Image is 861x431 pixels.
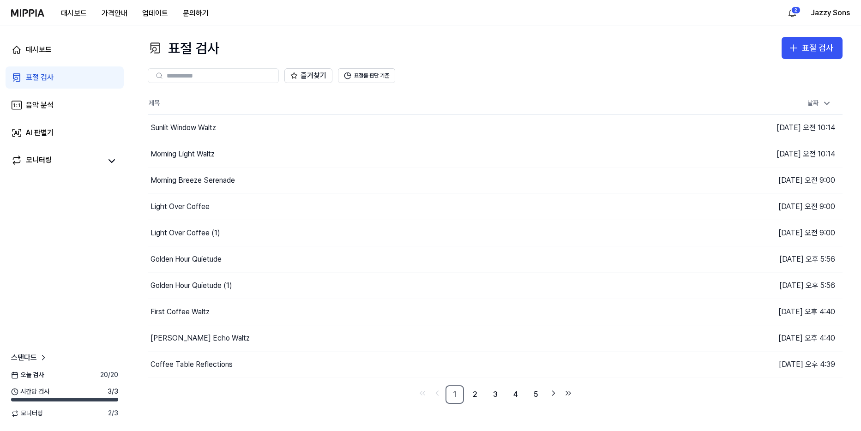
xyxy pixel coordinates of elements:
[669,193,843,220] td: [DATE] 오전 9:00
[11,409,43,418] span: 모니터링
[151,254,222,265] div: Golden Hour Quietude
[669,325,843,351] td: [DATE] 오후 4:40
[791,6,801,14] div: 2
[446,385,464,404] a: 1
[284,68,332,83] button: 즐겨찾기
[416,387,429,400] a: Go to first page
[6,94,124,116] a: 음악 분석
[151,280,232,291] div: Golden Hour Quietude (1)
[527,385,545,404] a: 5
[26,155,52,168] div: 모니터링
[811,7,850,18] button: Jazzy Sons
[151,149,215,160] div: Morning Light Waltz
[26,100,54,111] div: 음악 분석
[669,167,843,193] td: [DATE] 오전 9:00
[135,4,175,23] button: 업데이트
[669,220,843,246] td: [DATE] 오전 9:00
[669,246,843,272] td: [DATE] 오후 5:56
[6,122,124,144] a: AI 판별기
[26,127,54,138] div: AI 판별기
[11,352,48,363] a: 스탠다드
[148,385,843,404] nav: pagination
[669,272,843,299] td: [DATE] 오후 5:56
[669,299,843,325] td: [DATE] 오후 4:40
[11,387,49,396] span: 시간당 검사
[135,0,175,26] a: 업데이트
[804,96,835,111] div: 날짜
[54,4,94,23] button: 대시보드
[175,4,216,23] button: 문의하기
[148,92,669,114] th: 제목
[11,155,102,168] a: 모니터링
[151,227,220,239] div: Light Over Coffee (1)
[151,306,210,317] div: First Coffee Waltz
[669,141,843,167] td: [DATE] 오전 10:14
[94,4,135,23] button: 가격안내
[785,6,800,20] button: 알림2
[151,201,210,212] div: Light Over Coffee
[100,371,118,380] span: 20 / 20
[802,42,833,55] div: 표절 검사
[547,387,560,400] a: Go to next page
[506,385,525,404] a: 4
[108,409,118,418] span: 2 / 3
[11,9,44,17] img: logo
[6,39,124,61] a: 대시보드
[669,114,843,141] td: [DATE] 오전 10:14
[6,66,124,89] a: 표절 검사
[151,175,235,186] div: Morning Breeze Serenade
[148,37,219,59] div: 표절 검사
[431,387,444,400] a: Go to previous page
[787,7,798,18] img: 알림
[669,351,843,377] td: [DATE] 오후 4:39
[338,68,395,83] button: 표절률 판단 기준
[562,387,575,400] a: Go to last page
[108,387,118,396] span: 3 / 3
[782,37,843,59] button: 표절 검사
[486,385,505,404] a: 3
[26,72,54,83] div: 표절 검사
[26,44,52,55] div: 대시보드
[151,333,250,344] div: [PERSON_NAME] Echo Waltz
[11,352,37,363] span: 스탠다드
[151,359,233,370] div: Coffee Table Reflections
[151,122,216,133] div: Sunlit Window Waltz
[11,371,44,380] span: 오늘 검사
[466,385,484,404] a: 2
